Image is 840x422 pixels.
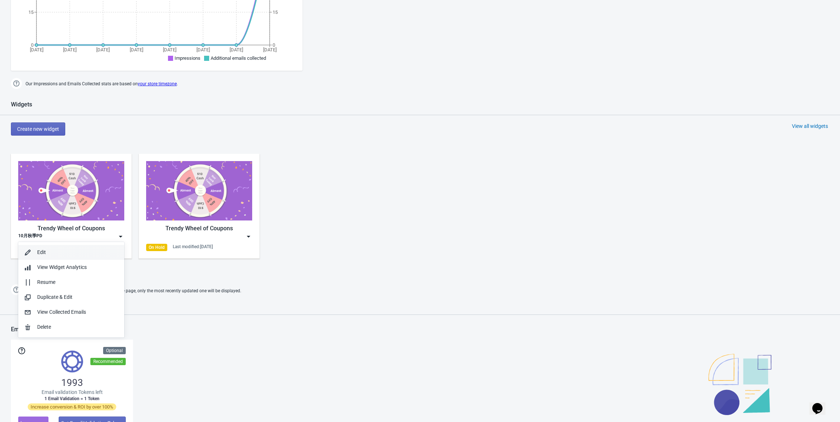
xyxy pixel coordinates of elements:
button: Delete [18,320,124,335]
img: dropdown.png [245,233,252,240]
span: Create new widget [17,126,59,132]
div: Trendy Wheel of Coupons [18,224,124,233]
span: Email validation Tokens left [42,388,103,396]
tspan: [DATE] [196,47,210,52]
button: Duplicate & Edit [18,290,124,305]
button: View Collected Emails [18,305,124,320]
tspan: 0 [31,42,34,48]
button: View Widget Analytics [18,260,124,275]
img: illustration.svg [708,354,771,415]
a: your store timezone [138,81,177,86]
button: Resume [18,275,124,290]
span: Additional emails collected [211,55,266,61]
div: Recommended [90,358,126,365]
div: Trendy Wheel of Coupons [146,224,252,233]
div: View Collected Emails [37,308,118,316]
button: Create new widget [11,122,65,136]
div: Resume [37,278,118,286]
div: Last modified: [DATE] [173,244,213,250]
tspan: [DATE] [30,47,43,52]
div: 10月秋季PD [18,233,42,240]
tspan: [DATE] [230,47,243,52]
tspan: [DATE] [163,47,176,52]
tspan: [DATE] [63,47,77,52]
img: trendy_game.png [18,161,124,220]
div: Optional [103,347,126,354]
tspan: [DATE] [263,47,277,52]
img: help.png [11,78,22,89]
span: 1993 [61,377,83,388]
img: trendy_game.png [146,161,252,220]
tspan: 15 [273,9,278,15]
tspan: 0 [273,42,275,48]
img: dropdown.png [117,233,124,240]
span: Our Impressions and Emails Collected stats are based on . [26,78,178,90]
span: 1 Email Validation = 1 Token [44,396,99,402]
img: help.png [11,284,22,295]
div: Duplicate & Edit [37,293,118,301]
div: Delete [37,323,118,331]
div: Edit [37,249,118,256]
span: Impressions [175,55,200,61]
span: If two Widgets are enabled and targeting the same page, only the most recently updated one will b... [26,285,241,297]
tspan: [DATE] [130,47,143,52]
span: View Widget Analytics [37,264,87,270]
tspan: [DATE] [96,47,110,52]
div: View all widgets [792,122,828,130]
iframe: chat widget [809,393,833,415]
button: Edit [18,245,124,260]
span: Increase conversion & ROI by over 100% [28,403,116,410]
tspan: 15 [28,9,34,15]
div: On Hold [146,244,167,251]
img: tokens.svg [61,351,83,372]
